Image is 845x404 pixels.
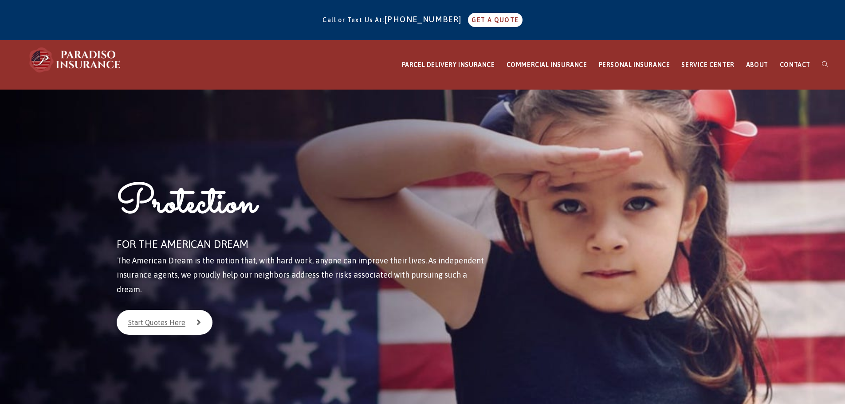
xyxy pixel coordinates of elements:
span: ABOUT [746,61,768,68]
a: CONTACT [774,40,816,90]
span: FOR THE AMERICAN DREAM [117,238,248,250]
h1: Protection [117,178,488,235]
span: SERVICE CENTER [681,61,734,68]
span: PERSONAL INSURANCE [599,61,670,68]
a: Start Quotes Here [117,310,212,335]
a: PERSONAL INSURANCE [593,40,676,90]
span: CONTACT [780,61,810,68]
span: The American Dream is the notion that, with hard work, anyone can improve their lives. As indepen... [117,256,484,294]
a: ABOUT [740,40,774,90]
span: COMMERCIAL INSURANCE [507,61,587,68]
img: Paradiso Insurance [27,47,124,73]
a: COMMERCIAL INSURANCE [501,40,593,90]
a: PARCEL DELIVERY INSURANCE [396,40,501,90]
span: Call or Text Us At: [322,16,385,24]
span: PARCEL DELIVERY INSURANCE [402,61,495,68]
a: [PHONE_NUMBER] [385,15,466,24]
a: SERVICE CENTER [676,40,740,90]
a: GET A QUOTE [468,13,522,27]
